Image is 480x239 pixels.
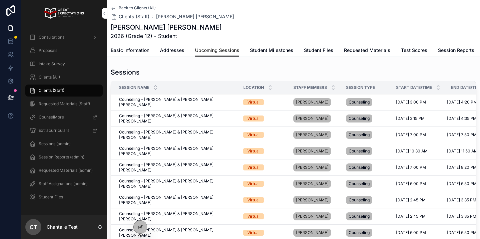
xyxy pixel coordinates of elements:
span: [DATE] 7:00 PM [396,165,426,170]
span: Counseling [349,197,370,203]
span: Counseling – [PERSON_NAME] & [PERSON_NAME] [PERSON_NAME] [119,97,235,108]
p: Chantalle Test [47,224,78,230]
a: Clients (Staff) [111,13,149,20]
span: Sessions (admin) [39,141,71,146]
span: [DATE] 6:00 PM [396,181,426,186]
span: Counseling – [PERSON_NAME] & [PERSON_NAME] [PERSON_NAME] [119,211,235,222]
a: Session Reports [438,44,474,58]
span: Intake Survey [39,61,65,67]
div: scrollable content [21,27,107,212]
span: Counseling – [PERSON_NAME] & [PERSON_NAME] [PERSON_NAME] [119,113,235,124]
div: Virtual [247,197,260,203]
span: Basic Information [111,47,149,54]
span: [DATE] 3:35 PM [447,214,476,219]
span: [PERSON_NAME] [296,181,328,186]
span: [PERSON_NAME] [296,197,328,203]
span: [DATE] 8:20 PM [447,165,477,170]
a: [PERSON_NAME] [293,212,331,220]
span: [DATE] 4:20 PM [447,100,477,105]
span: Counseling [349,116,370,121]
span: Extracurriculars [39,128,69,133]
a: CounselMore [25,111,103,123]
a: [PERSON_NAME] [293,147,331,155]
div: Virtual [247,148,260,154]
span: Session Reports [438,47,474,54]
a: Intake Survey [25,58,103,70]
div: Virtual [247,99,260,105]
span: [DATE] 3:15 PM [396,116,425,121]
a: [PERSON_NAME] [293,180,331,188]
span: Counseling – [PERSON_NAME] & [PERSON_NAME] [PERSON_NAME] [119,195,235,205]
span: CounselMore [39,115,64,120]
span: Upcoming Sessions [195,47,239,54]
div: Virtual [247,164,260,170]
a: Staff Assignations (admin) [25,178,103,190]
span: Counseling [349,230,370,235]
span: Counseling – [PERSON_NAME] & [PERSON_NAME] [PERSON_NAME] [119,129,235,140]
span: [DATE] 6:50 PM [447,230,477,235]
span: Counseling – [PERSON_NAME] & [PERSON_NAME] [PERSON_NAME] [119,227,235,238]
a: Requested Materials (Staff) [25,98,103,110]
a: Student Files [304,44,333,58]
a: Sessions (admin) [25,138,103,150]
span: [DATE] 7:00 PM [396,132,426,137]
span: Counseling [349,165,370,170]
span: Session Reports (admin) [39,154,84,160]
a: Basic Information [111,44,149,58]
img: App logo [44,8,84,19]
span: Requested Materials [344,47,390,54]
span: [PERSON_NAME] [296,165,328,170]
h1: [PERSON_NAME] [PERSON_NAME] [111,23,222,32]
span: [DATE] 11:50 AM [447,148,478,154]
span: Counseling – [PERSON_NAME] & [PERSON_NAME] [PERSON_NAME] [119,146,235,156]
div: Virtual [247,230,260,236]
span: Staff Assignations (admin) [39,181,88,186]
span: Clients (Staff) [119,13,149,20]
a: Consultations [25,31,103,43]
h1: Sessions [111,68,140,77]
a: Requested Materials [344,44,390,58]
span: Requested Materials (admin) [39,168,93,173]
span: Back to Clients (All) [119,5,156,11]
span: Session Name [119,85,149,90]
a: Student Milestones [250,44,293,58]
span: Student Milestones [250,47,293,54]
span: Start Date/Time [396,85,432,90]
a: Upcoming Sessions [195,44,239,57]
div: Virtual [247,213,260,219]
span: Counseling [349,214,370,219]
span: CT [30,223,37,231]
a: Requested Materials (admin) [25,164,103,176]
span: Counseling – [PERSON_NAME] & [PERSON_NAME] [PERSON_NAME] [119,178,235,189]
span: Consultations [39,35,64,40]
span: Clients (Staff) [39,88,64,93]
a: [PERSON_NAME] [293,131,331,139]
span: [PERSON_NAME] [296,148,328,154]
span: [DATE] 3:35 PM [447,197,476,203]
a: Student Files [25,191,103,203]
span: [PERSON_NAME] [296,214,328,219]
a: [PERSON_NAME] [293,98,331,106]
span: [DATE] 7:50 PM [447,132,477,137]
span: 2026 (Grade 12) - Student [111,32,222,40]
span: Counseling [349,181,370,186]
span: Staff Members [293,85,327,90]
a: Proposals [25,45,103,57]
span: [PERSON_NAME] [296,230,328,235]
span: Session Type [346,85,375,90]
span: Counseling – [PERSON_NAME] & [PERSON_NAME] [PERSON_NAME] [119,162,235,173]
span: [DATE] 10:30 AM [396,148,428,154]
span: [DATE] 6:00 PM [396,230,426,235]
a: [PERSON_NAME] [PERSON_NAME] [156,13,234,20]
span: Counseling [349,100,370,105]
span: [DATE] 4:35 PM [447,116,477,121]
span: Location [243,85,264,90]
span: [DATE] 6:50 PM [447,181,477,186]
span: [DATE] 3:00 PM [396,100,426,105]
a: [PERSON_NAME] [293,196,331,204]
a: Test Scores [401,44,427,58]
span: [PERSON_NAME] [296,132,328,137]
a: Back to Clients (All) [111,5,156,11]
a: Extracurriculars [25,124,103,136]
